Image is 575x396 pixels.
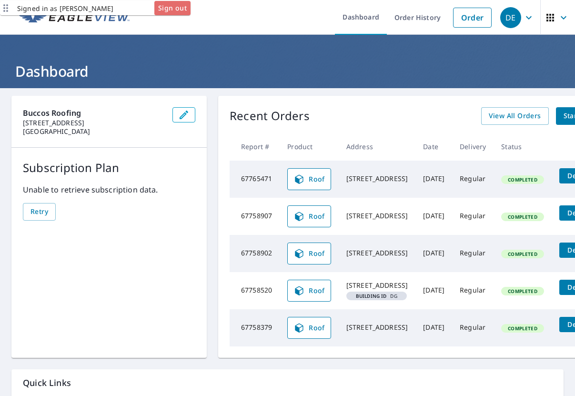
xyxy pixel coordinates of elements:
td: 67758902 [230,235,280,272]
div: [STREET_ADDRESS] [346,211,408,221]
div: [STREET_ADDRESS] [346,248,408,258]
td: 67758907 [230,198,280,235]
th: Status [494,132,551,161]
td: 67758379 [230,309,280,346]
button: Retry [23,203,56,221]
th: Date [415,132,452,161]
div: [STREET_ADDRESS] [346,323,408,332]
a: View All Orders [481,107,549,125]
p: [GEOGRAPHIC_DATA] [23,127,165,136]
span: DG [350,294,403,298]
div: DE [500,7,521,28]
div: [STREET_ADDRESS] [346,174,408,183]
span: Retry [30,206,48,218]
a: Roof [287,168,331,190]
th: Delivery [452,132,494,161]
p: Recent Orders [230,107,310,125]
span: Completed [502,288,543,294]
em: Building ID [356,294,387,298]
span: Roof [293,173,325,185]
td: [DATE] [415,161,452,198]
p: Buccos Roofing [23,107,165,119]
img: EV Logo [17,10,130,25]
td: [DATE] [415,235,452,272]
span: View All Orders [489,110,541,122]
p: Signed in as [PERSON_NAME] [17,3,113,13]
span: Roof [293,248,325,259]
span: Sign out [158,2,187,14]
td: [DATE] [415,272,452,309]
td: [DATE] [415,309,452,346]
td: 67765471 [230,161,280,198]
h1: Dashboard [11,61,564,81]
span: Completed [502,251,543,257]
a: Roof [287,243,331,264]
td: Regular [452,235,494,272]
th: Address [339,132,415,161]
span: Completed [502,213,543,220]
a: Order [453,8,492,28]
th: Product [280,132,339,161]
span: Completed [502,176,543,183]
td: Regular [452,198,494,235]
p: Subscription Plan [23,159,195,176]
td: Regular [452,272,494,309]
span: Roof [293,322,325,334]
button: Sign out [154,1,191,15]
span: Roof [293,285,325,296]
span: Completed [502,325,543,332]
a: Roof [287,205,331,227]
td: Regular [452,309,494,346]
p: Quick Links [23,377,552,389]
div: [STREET_ADDRESS] [346,281,408,290]
td: Regular [452,161,494,198]
td: [DATE] [415,198,452,235]
td: 67758520 [230,272,280,309]
a: Roof [287,317,331,339]
span: Roof [293,211,325,222]
a: Roof [287,280,331,302]
p: Unable to retrieve subscription data. [23,184,195,195]
th: Report # [230,132,280,161]
p: [STREET_ADDRESS] [23,119,165,127]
